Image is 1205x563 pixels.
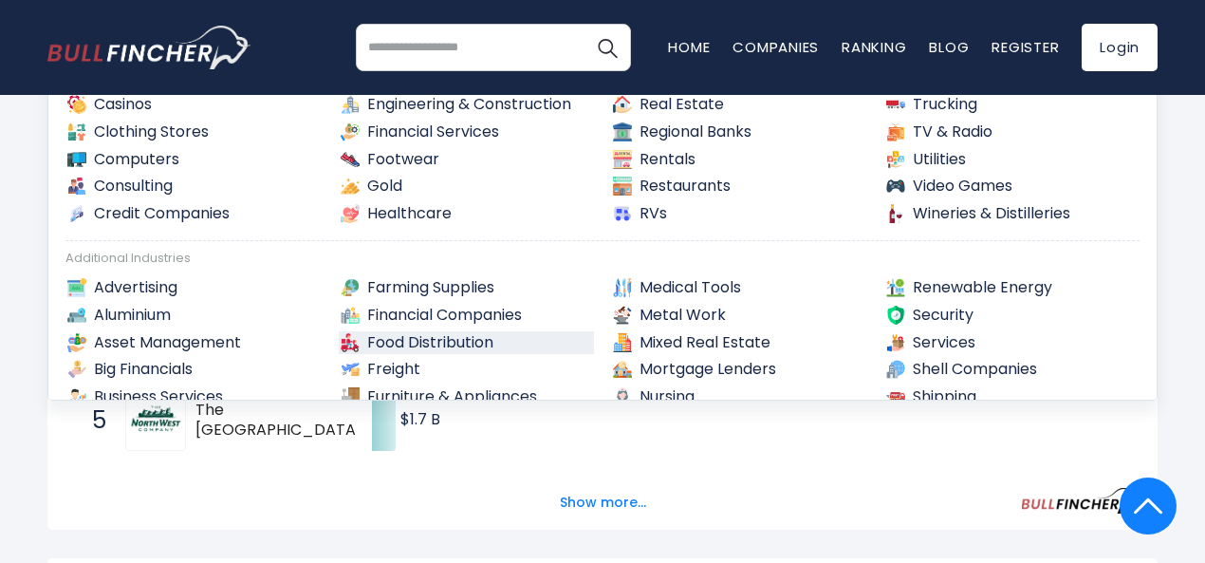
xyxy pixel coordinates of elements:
a: TV & Radio [884,121,1140,144]
img: bullfincher logo [47,26,251,69]
a: Renewable Energy [884,276,1140,300]
a: Shipping [884,385,1140,409]
a: Wineries & Distilleries [884,202,1140,226]
a: Asset Management [65,331,322,355]
a: Login [1082,24,1158,71]
a: Engineering & Construction [339,93,595,117]
a: Utilities [884,148,1140,172]
a: Home [668,37,710,57]
a: Medical Tools [611,276,867,300]
span: The [GEOGRAPHIC_DATA] [195,401,362,441]
a: Farming Supplies [339,276,595,300]
a: Video Games [884,175,1140,198]
a: Ranking [842,37,906,57]
a: Mortgage Lenders [611,358,867,382]
a: Shell Companies [884,358,1140,382]
button: Show more... [548,487,658,518]
div: Additional Industries [65,251,1140,267]
button: Search [584,24,631,71]
a: Financial Services [339,121,595,144]
a: Gold [339,175,595,198]
a: Casinos [65,93,322,117]
a: Furniture & Appliances [339,385,595,409]
a: Advertising [65,276,322,300]
a: Register [992,37,1059,57]
a: Consulting [65,175,322,198]
a: Footwear [339,148,595,172]
a: Business Services [65,385,322,409]
a: Credit Companies [65,202,322,226]
text: $1.7 B [400,408,440,430]
a: Big Financials [65,358,322,382]
a: Security [884,304,1140,328]
a: Nursing [611,385,867,409]
a: Trucking [884,93,1140,117]
a: Computers [65,148,322,172]
a: Mixed Real Estate [611,331,867,355]
img: The North West [128,393,183,448]
a: Rentals [611,148,867,172]
a: Freight [339,358,595,382]
a: Go to homepage [47,26,251,69]
a: Blog [929,37,969,57]
a: Financial Companies [339,304,595,328]
a: Real Estate [611,93,867,117]
a: Services [884,331,1140,355]
a: RVs [611,202,867,226]
a: Healthcare [339,202,595,226]
a: Regional Banks [611,121,867,144]
a: Aluminium [65,304,322,328]
a: Clothing Stores [65,121,322,144]
a: Metal Work [611,304,867,328]
a: Companies [732,37,819,57]
a: Restaurants [611,175,867,198]
span: 5 [83,404,102,437]
a: Food Distribution [339,331,595,355]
